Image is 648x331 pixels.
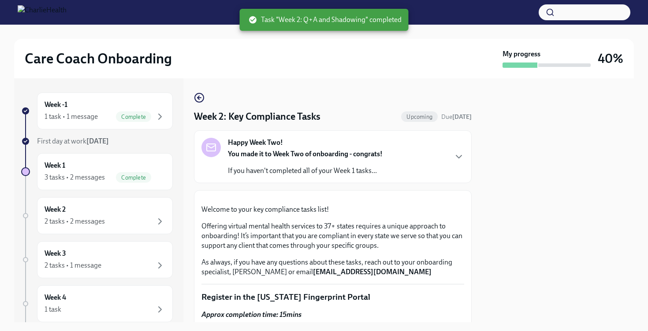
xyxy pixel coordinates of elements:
[228,150,383,158] strong: You made it to Week Two of onboarding - congrats!
[21,285,173,322] a: Week 41 task
[45,293,66,302] h6: Week 4
[228,138,283,147] strong: Happy Week Two!
[45,161,65,170] h6: Week 1
[21,92,173,129] a: Week -11 task • 1 messageComplete
[194,110,320,123] h4: Week 2: Key Compliance Tasks
[45,112,98,121] div: 1 task • 1 message
[37,137,109,145] span: First day at work
[25,50,172,67] h2: Care Coach Onboarding
[45,261,101,270] div: 2 tasks • 1 message
[441,113,472,121] span: August 25th, 2025 10:00
[201,221,464,250] p: Offering virtual mental health services to 37+ states requires a unique approach to onboarding! I...
[201,257,464,277] p: As always, if you have any questions about these tasks, reach out to your onboarding specialist, ...
[21,153,173,190] a: Week 13 tasks • 2 messagesComplete
[45,100,67,110] h6: Week -1
[21,136,173,146] a: First day at work[DATE]
[18,5,67,19] img: CharlieHealth
[598,51,623,66] h3: 40%
[503,49,540,59] strong: My progress
[45,205,66,214] h6: Week 2
[401,114,438,120] span: Upcoming
[116,174,151,181] span: Complete
[116,114,151,120] span: Complete
[21,197,173,234] a: Week 22 tasks • 2 messages
[45,305,61,314] div: 1 task
[441,113,472,121] span: Due
[86,137,109,145] strong: [DATE]
[452,113,472,121] strong: [DATE]
[45,173,105,182] div: 3 tasks • 2 messages
[249,15,402,25] span: Task "Week 2: Q+A and Shadowing" completed
[45,217,105,226] div: 2 tasks • 2 messages
[313,268,432,276] strong: [EMAIL_ADDRESS][DOMAIN_NAME]
[201,205,464,214] p: Welcome to your key compliance tasks list!
[45,249,66,258] h6: Week 3
[228,166,383,176] p: If you haven't completed all of your Week 1 tasks...
[201,291,464,303] p: Register in the [US_STATE] Fingerprint Portal
[201,310,302,319] strong: Approx completion time: 15mins
[21,241,173,278] a: Week 32 tasks • 1 message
